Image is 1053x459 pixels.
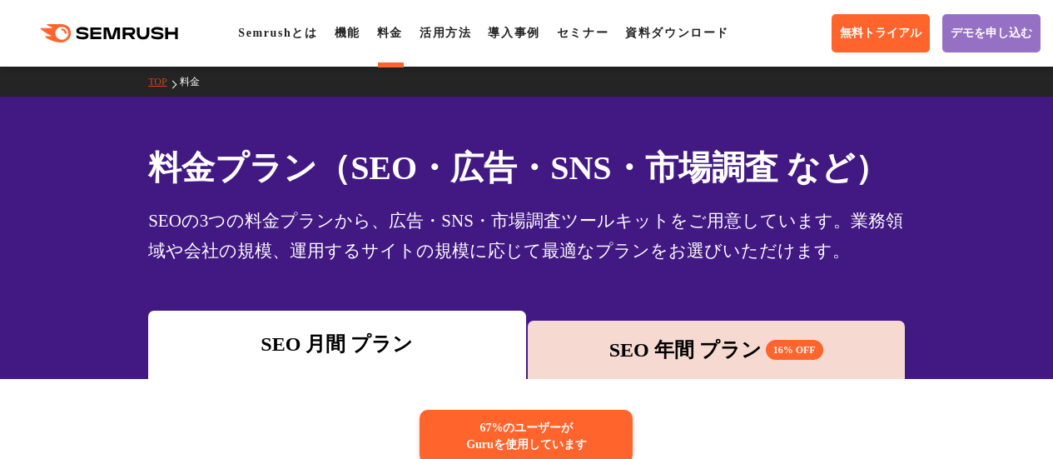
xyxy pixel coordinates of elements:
[557,27,608,39] a: セミナー
[148,143,905,192] h1: 料金プラン（SEO・広告・SNS・市場調査 など）
[148,76,179,87] a: TOP
[488,27,539,39] a: 導入事例
[766,340,823,360] span: 16% OFF
[335,27,360,39] a: 機能
[536,335,897,365] div: SEO 年間 プラン
[951,26,1032,41] span: デモを申し込む
[832,14,930,52] a: 無料トライアル
[420,27,471,39] a: 活用方法
[156,329,517,359] div: SEO 月間 プラン
[377,27,403,39] a: 料金
[180,76,212,87] a: 料金
[840,26,921,41] span: 無料トライアル
[625,27,729,39] a: 資料ダウンロード
[148,206,905,266] div: SEOの3つの料金プランから、広告・SNS・市場調査ツールキットをご用意しています。業務領域や会社の規模、運用するサイトの規模に応じて最適なプランをお選びいただけます。
[238,27,317,39] a: Semrushとは
[942,14,1041,52] a: デモを申し込む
